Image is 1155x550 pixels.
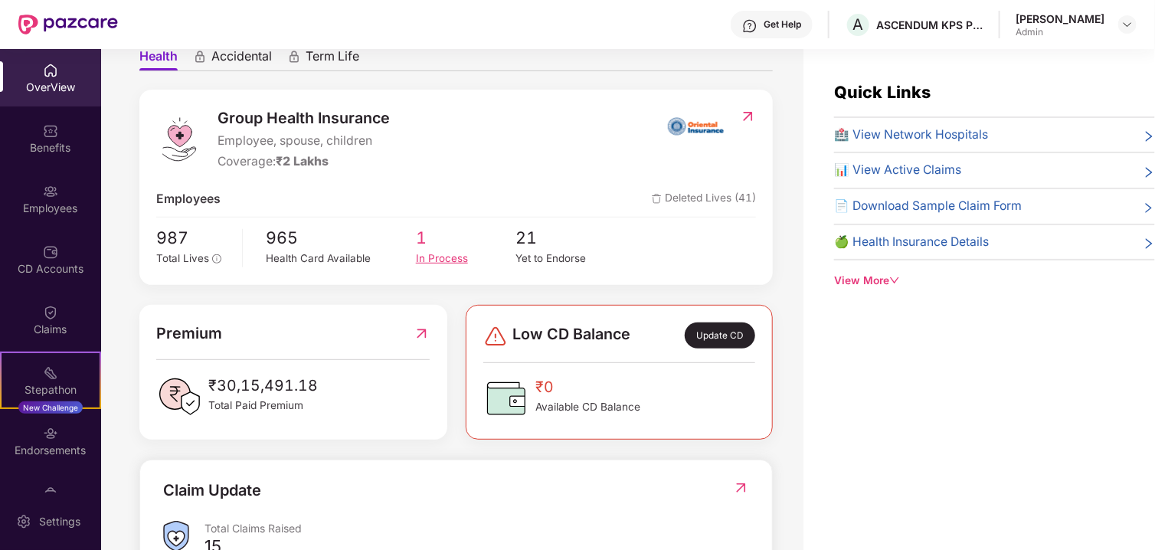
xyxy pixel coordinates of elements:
[685,322,755,349] div: Update CD
[834,126,988,145] span: 🏥 View Network Hospitals
[2,382,100,398] div: Stepathon
[306,48,359,70] span: Term Life
[18,15,118,34] img: New Pazcare Logo
[43,365,58,381] img: svg+xml;base64,PHN2ZyB4bWxucz0iaHR0cDovL3d3dy53My5vcmcvMjAwMC9zdmciIHdpZHRoPSIyMSIgaGVpZ2h0PSIyMC...
[43,486,58,502] img: svg+xml;base64,PHN2ZyBpZD0iTXlfT3JkZXJzIiBkYXRhLW5hbWU9Ik15IE9yZGVycyIgeG1sbnM9Imh0dHA6Ly93d3cudz...
[266,225,416,251] span: 965
[1016,11,1104,26] div: [PERSON_NAME]
[876,18,983,32] div: ASCENDUM KPS PRIVATE LIMITED
[483,375,529,421] img: CDBalanceIcon
[416,250,515,267] div: In Process
[667,106,725,145] img: insurerIcon
[43,184,58,199] img: svg+xml;base64,PHN2ZyBpZD0iRW1wbG95ZWVzIiB4bWxucz0iaHR0cDovL3d3dy53My5vcmcvMjAwMC9zdmciIHdpZHRoPS...
[16,514,31,529] img: svg+xml;base64,PHN2ZyBpZD0iU2V0dGluZy0yMHgyMCIgeG1sbnM9Imh0dHA6Ly93d3cudzMub3JnLzIwMDAvc3ZnIiB3aW...
[1143,200,1155,216] span: right
[515,250,615,267] div: Yet to Endorse
[43,244,58,260] img: svg+xml;base64,PHN2ZyBpZD0iQ0RfQWNjb3VudHMiIGRhdGEtbmFtZT0iQ0QgQWNjb3VudHMiIHhtbG5zPSJodHRwOi8vd3...
[276,154,329,169] span: ₹2 Lakhs
[535,375,640,399] span: ₹0
[889,275,900,286] span: down
[156,116,202,162] img: logo
[218,132,390,151] span: Employee, spouse, children
[414,322,430,345] img: RedirectIcon
[512,322,630,349] span: Low CD Balance
[211,48,272,70] span: Accidental
[1143,164,1155,180] span: right
[764,18,801,31] div: Get Help
[834,233,989,252] span: 🍏 Health Insurance Details
[535,399,640,416] span: Available CD Balance
[34,514,85,529] div: Settings
[266,250,416,267] div: Health Card Available
[218,106,390,130] span: Group Health Insurance
[139,48,178,70] span: Health
[156,322,222,345] span: Premium
[287,50,301,64] div: animation
[834,82,931,102] span: Quick Links
[208,398,318,414] span: Total Paid Premium
[834,197,1022,216] span: 📄 Download Sample Claim Form
[416,225,515,251] span: 1
[43,426,58,441] img: svg+xml;base64,PHN2ZyBpZD0iRW5kb3JzZW1lbnRzIiB4bWxucz0iaHR0cDovL3d3dy53My5vcmcvMjAwMC9zdmciIHdpZH...
[740,109,756,124] img: RedirectIcon
[43,63,58,78] img: svg+xml;base64,PHN2ZyBpZD0iSG9tZSIgeG1sbnM9Imh0dHA6Ly93d3cudzMub3JnLzIwMDAvc3ZnIiB3aWR0aD0iMjAiIG...
[208,374,318,398] span: ₹30,15,491.18
[18,401,83,414] div: New Challenge
[515,225,615,251] span: 21
[853,15,864,34] span: A
[1143,129,1155,145] span: right
[483,324,508,349] img: svg+xml;base64,PHN2ZyBpZD0iRGFuZ2VyLTMyeDMyIiB4bWxucz0iaHR0cDovL3d3dy53My5vcmcvMjAwMC9zdmciIHdpZH...
[163,479,261,503] div: Claim Update
[212,254,221,264] span: info-circle
[156,190,221,209] span: Employees
[43,123,58,139] img: svg+xml;base64,PHN2ZyBpZD0iQmVuZWZpdHMiIHhtbG5zPSJodHRwOi8vd3d3LnczLm9yZy8yMDAwL3N2ZyIgd2lkdGg9Ij...
[156,252,209,264] span: Total Lives
[1016,26,1104,38] div: Admin
[193,50,207,64] div: animation
[156,225,231,251] span: 987
[43,305,58,320] img: svg+xml;base64,PHN2ZyBpZD0iQ2xhaW0iIHhtbG5zPSJodHRwOi8vd3d3LnczLm9yZy8yMDAwL3N2ZyIgd2lkdGg9IjIwIi...
[156,374,202,420] img: PaidPremiumIcon
[652,190,756,209] span: Deleted Lives (41)
[834,161,961,180] span: 📊 View Active Claims
[652,194,662,204] img: deleteIcon
[204,521,749,535] div: Total Claims Raised
[742,18,757,34] img: svg+xml;base64,PHN2ZyBpZD0iSGVscC0zMngzMiIgeG1sbnM9Imh0dHA6Ly93d3cudzMub3JnLzIwMDAvc3ZnIiB3aWR0aD...
[1143,236,1155,252] span: right
[218,152,390,172] div: Coverage:
[1121,18,1134,31] img: svg+xml;base64,PHN2ZyBpZD0iRHJvcGRvd24tMzJ4MzIiIHhtbG5zPSJodHRwOi8vd3d3LnczLm9yZy8yMDAwL3N2ZyIgd2...
[834,273,1155,290] div: View More
[733,480,749,496] img: RedirectIcon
